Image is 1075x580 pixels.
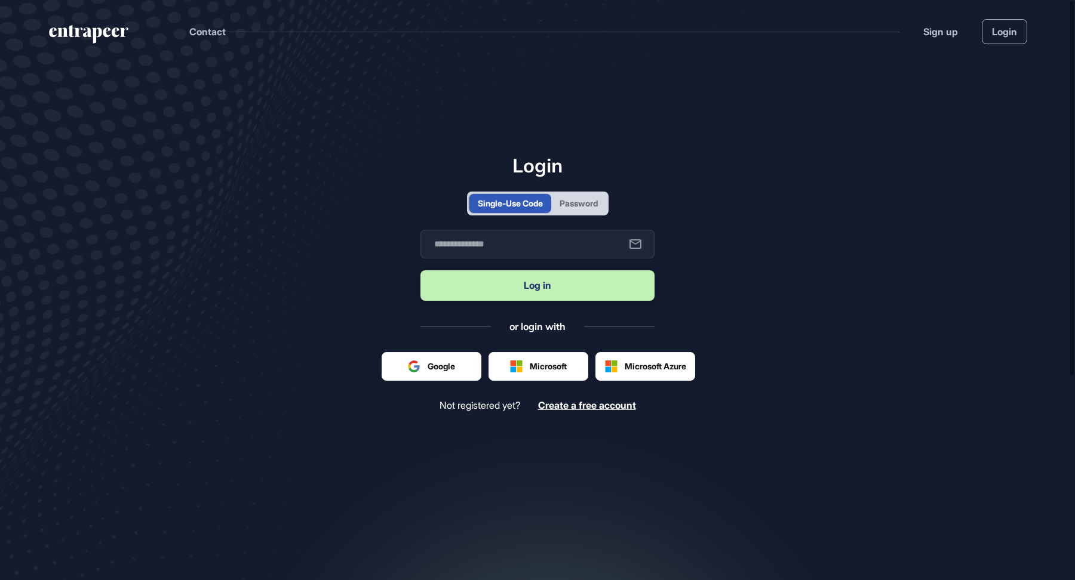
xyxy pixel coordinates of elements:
[560,197,598,209] div: Password
[48,25,130,48] a: entrapeer-logo
[538,400,636,411] a: Create a free account
[982,19,1027,44] a: Login
[189,24,226,39] button: Contact
[420,154,655,177] h1: Login
[420,270,655,301] button: Log in
[923,24,958,39] a: Sign up
[478,197,543,209] div: Single-Use Code
[440,400,520,411] span: Not registered yet?
[538,399,636,411] span: Create a free account
[509,320,566,333] div: or login with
